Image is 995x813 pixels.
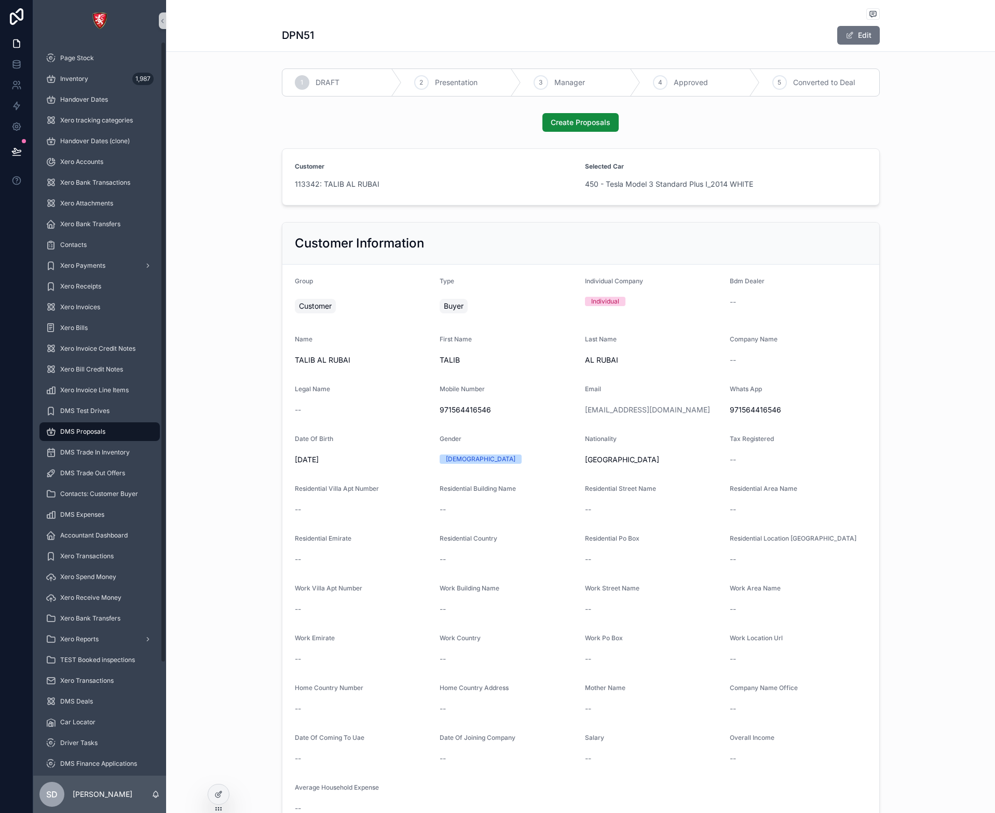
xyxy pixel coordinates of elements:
[39,609,160,628] a: Xero Bank Transfers
[730,405,867,415] span: 971564416546
[730,277,765,285] span: Bdm Dealer
[60,178,130,187] span: Xero Bank Transactions
[585,405,710,415] a: [EMAIL_ADDRESS][DOMAIN_NAME]
[60,718,96,726] span: Car Locator
[440,534,497,542] span: Residential Country
[295,385,330,393] span: Legal Name
[39,360,160,379] a: Xero Bill Credit Notes
[295,634,335,642] span: Work Emirate
[39,70,160,88] a: Inventory1,987
[295,454,432,465] span: [DATE]
[554,77,585,88] span: Manager
[39,277,160,296] a: Xero Receipts
[60,428,105,436] span: DMS Proposals
[39,381,160,399] a: Xero Invoice Line Items
[585,604,591,614] span: --
[39,319,160,337] a: Xero Bills
[435,77,478,88] span: Presentation
[39,215,160,233] a: Xero Bank Transfers
[60,386,129,394] span: Xero Invoice Line Items
[585,684,625,692] span: Mother Name
[60,220,120,228] span: Xero Bank Transfers
[39,90,160,109] a: Handover Dates
[585,335,617,343] span: Last Name
[440,485,516,492] span: Residential Building Name
[60,594,121,602] span: Xero Receive Money
[440,684,509,692] span: Home Country Address
[60,365,123,374] span: Xero Bill Credit Notes
[585,277,643,285] span: Individual Company
[730,684,798,692] span: Company Name Office
[282,28,314,43] h1: DPN51
[542,113,619,132] button: Create Proposals
[585,534,639,542] span: Residential Po Box
[585,385,601,393] span: Email
[440,355,577,365] span: TALIB
[585,704,591,714] span: --
[60,656,135,664] span: TEST Booked inspections
[658,78,662,87] span: 4
[674,77,708,88] span: Approved
[39,505,160,524] a: DMS Expenses
[39,568,160,586] a: Xero Spend Money
[60,490,138,498] span: Contacts: Customer Buyer
[60,531,128,540] span: Accountant Dashboard
[299,301,332,311] span: Customer
[295,534,351,542] span: Residential Emirate
[60,677,114,685] span: Xero Transactions
[60,324,88,332] span: Xero Bills
[585,435,617,443] span: Nationality
[730,335,778,343] span: Company Name
[585,634,623,642] span: Work Po Box
[39,547,160,566] a: Xero Transactions
[39,173,160,192] a: Xero Bank Transactions
[60,697,93,706] span: DMS Deals
[585,162,624,171] strong: Selected Car
[440,435,461,443] span: Gender
[551,117,610,128] span: Create Proposals
[730,355,736,365] span: --
[39,236,160,254] a: Contacts
[39,132,160,150] a: Handover Dates (clone)
[730,485,797,492] span: Residential Area Name
[419,78,423,87] span: 2
[730,654,736,664] span: --
[585,485,656,492] span: Residential Street Name
[39,111,160,130] a: Xero tracking categories
[60,739,98,747] span: Driver Tasks
[39,443,160,462] a: DMS Trade In Inventory
[295,654,301,664] span: --
[295,235,424,252] h2: Customer Information
[295,554,301,564] span: --
[837,26,880,45] button: Edit
[60,469,125,477] span: DMS Trade Out Offers
[39,713,160,732] a: Car Locator
[60,511,104,519] span: DMS Expenses
[585,654,591,664] span: --
[295,485,379,492] span: Residential Villa Apt Number
[444,301,464,311] span: Buyer
[46,788,58,801] span: SD
[132,73,154,85] div: 1,987
[301,78,303,87] span: 1
[295,584,362,592] span: Work Villa Apt Number
[591,297,619,306] div: Individual
[730,753,736,764] span: --
[295,783,379,791] span: Average Household Expense
[39,339,160,358] a: Xero Invoice Credit Notes
[295,684,363,692] span: Home Country Number
[60,54,94,62] span: Page Stock
[585,454,659,465] span: [GEOGRAPHIC_DATA]
[60,303,100,311] span: Xero Invoices
[778,78,781,87] span: 5
[295,604,301,614] span: --
[60,760,137,768] span: DMS Finance Applications
[39,526,160,545] a: Accountant Dashboard
[39,485,160,503] a: Contacts: Customer Buyer
[295,277,313,285] span: Group
[440,584,499,592] span: Work Building Name
[295,504,301,515] span: --
[295,435,333,443] span: Date Of Birth
[39,692,160,711] a: DMS Deals
[60,241,87,249] span: Contacts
